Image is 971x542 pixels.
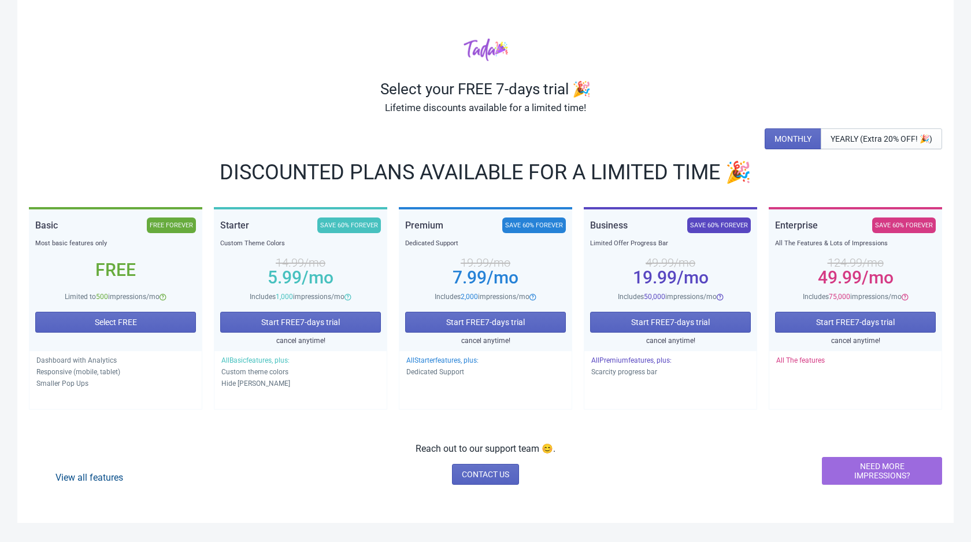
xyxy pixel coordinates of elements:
div: SAVE 60% FOREVER [317,217,381,233]
p: Custom theme colors [221,366,380,378]
div: FREE FOREVER [147,217,196,233]
button: MONTHLY [765,128,821,149]
div: Basic [35,217,58,233]
button: YEARLY (Extra 20% OFF! 🎉) [821,128,942,149]
button: Start FREE7-days trial [775,312,936,333]
div: cancel anytime! [220,335,381,346]
div: All The Features & Lots of Impressions [775,238,936,249]
div: Select your FREE 7-days trial 🎉 [29,80,942,98]
span: CONTACT US [462,470,509,479]
span: 2,000 [461,293,478,301]
div: Limited Offer Progress Bar [590,238,751,249]
span: 50,000 [644,293,665,301]
div: Starter [220,217,249,233]
button: Start FREE7-days trial [220,312,381,333]
p: Scarcity progress bar [591,366,750,378]
p: Dedicated Support [406,366,565,378]
a: View all features [55,472,123,483]
div: Business [590,217,628,233]
span: Includes impressions/mo [618,293,717,301]
span: All Basic features, plus: [221,356,290,364]
p: Responsive (mobile, tablet) [36,366,195,378]
span: Includes impressions/mo [435,293,529,301]
span: /mo [302,267,333,287]
span: /mo [862,267,894,287]
div: 19.99 [590,273,751,282]
div: cancel anytime! [775,335,936,346]
div: SAVE 60% FOREVER [687,217,751,233]
div: Dedicated Support [405,238,566,249]
span: YEARLY (Extra 20% OFF! 🎉) [831,134,932,143]
span: Start FREE 7 -days trial [446,318,525,327]
span: /mo [487,267,518,287]
div: SAVE 60% FOREVER [502,217,566,233]
span: All Premium features, plus: [591,356,672,364]
span: MONTHLY [774,134,811,143]
span: Includes impressions/mo [803,293,902,301]
span: /mo [677,267,709,287]
div: 19.99 /mo [405,258,566,267]
div: Enterprise [775,217,818,233]
div: 49.99 /mo [590,258,751,267]
div: 14.99 /mo [220,258,381,267]
div: 5.99 [220,273,381,282]
span: Start FREE 7 -days trial [816,318,895,327]
img: tadacolor.png [464,38,508,61]
p: Dashboard with Analytics [36,355,195,366]
div: DISCOUNTED PLANS AVAILABLE FOR A LIMITED TIME 🎉 [29,163,942,182]
span: NEED MORE IMPRESSIONS? [832,462,932,480]
div: Most basic features only [35,238,196,249]
p: Reach out to our support team 😊. [416,442,555,456]
span: Start FREE 7 -days trial [261,318,340,327]
p: Smaller Pop Ups [36,378,195,389]
div: Limited to impressions/mo [35,291,196,303]
button: NEED MORE IMPRESSIONS? [822,457,942,485]
span: 1,000 [276,293,293,301]
span: Includes impressions/mo [250,293,344,301]
p: Hide [PERSON_NAME] [221,378,380,389]
a: CONTACT US [452,464,519,485]
span: All Starter features, plus: [406,356,479,364]
span: Select FREE [95,318,137,327]
div: Custom Theme Colors [220,238,381,249]
div: cancel anytime! [590,335,751,346]
button: Start FREE7-days trial [405,312,566,333]
div: 124.99 /mo [775,258,936,267]
div: 49.99 [775,273,936,282]
span: 75,000 [829,293,850,301]
div: Premium [405,217,443,233]
span: All The features [776,356,825,364]
div: 7.99 [405,273,566,282]
div: SAVE 60% FOREVER [872,217,936,233]
span: 500 [96,293,108,301]
div: Lifetime discounts available for a limited time! [29,98,942,117]
button: Select FREE [35,312,196,333]
span: Start FREE 7 -days trial [631,318,710,327]
button: Start FREE7-days trial [590,312,751,333]
div: Free [35,266,196,275]
div: cancel anytime! [405,335,566,346]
